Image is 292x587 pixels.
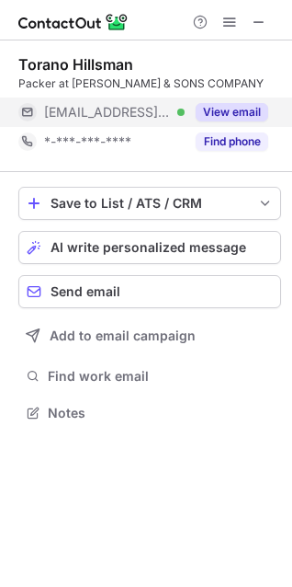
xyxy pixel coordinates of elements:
[18,319,281,352] button: Add to email campaign
[51,196,249,211] div: Save to List / ATS / CRM
[18,75,281,92] div: Packer at [PERSON_NAME] & SONS COMPANY
[196,132,268,151] button: Reveal Button
[51,284,120,299] span: Send email
[18,275,281,308] button: Send email
[18,363,281,389] button: Find work email
[18,11,129,33] img: ContactOut v5.3.10
[18,187,281,220] button: save-profile-one-click
[18,55,133,74] div: Torano Hillsman
[51,240,246,255] span: AI write personalized message
[44,104,171,121] span: [EMAIL_ADDRESS][DOMAIN_NAME]
[18,231,281,264] button: AI write personalized message
[50,328,196,343] span: Add to email campaign
[196,103,268,121] button: Reveal Button
[18,400,281,426] button: Notes
[48,368,274,385] span: Find work email
[48,405,274,421] span: Notes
